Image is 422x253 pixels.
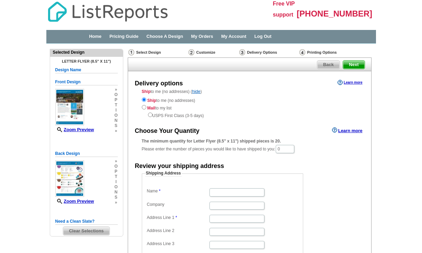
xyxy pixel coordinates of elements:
[188,49,239,56] div: Customize
[147,188,209,194] label: Name
[128,49,134,55] img: Select Design
[114,200,117,205] span: »
[55,218,118,225] h5: Need a Clean Slate?
[114,118,117,123] span: n
[332,127,363,133] a: Learn more
[338,80,362,85] a: Learn more
[147,106,155,110] strong: Mail
[128,88,371,119] div: to me (no addresses) ( )
[147,34,183,39] a: Choose A Design
[55,89,84,125] img: small-thumb.jpg
[114,103,117,108] span: t
[142,138,357,144] div: The minimum quantity for Letter Flyer (8.5" x 11") shipped pieces is 20.
[192,89,201,94] a: hide
[114,113,117,118] span: o
[135,127,199,136] div: Choose Your Quantity
[114,108,117,113] span: i
[343,61,364,69] span: Next
[114,92,117,97] span: o
[114,164,117,169] span: o
[142,111,357,119] div: USPS First Class (3-5 days)
[114,190,117,195] span: n
[50,49,123,55] div: Selected Design
[142,96,357,119] div: to me (no addresses) to my list
[142,89,151,94] strong: Ship
[191,34,213,39] a: My Orders
[55,127,94,132] a: Zoom Preview
[114,128,117,134] span: »
[135,79,183,88] div: Delivery options
[147,202,209,208] label: Company
[142,138,357,154] div: Please enter the number of pieces you would like to have shipped to you:
[55,160,84,197] img: small-thumb.jpg
[55,67,118,73] h5: Design Name
[114,179,117,185] span: i
[128,49,188,57] div: Select Design
[189,49,194,55] img: Customize
[147,98,156,103] strong: Ship
[110,34,139,39] a: Pricing Guide
[114,159,117,164] span: »
[55,79,118,85] h5: Front Design
[114,169,117,174] span: p
[147,241,209,247] label: Address Line 3
[221,34,246,39] a: My Account
[55,59,118,63] h4: Letter Flyer (8.5" x 11")
[147,228,209,234] label: Address Line 2
[55,199,94,204] a: Zoom Preview
[273,1,295,18] span: Free VIP support
[114,97,117,103] span: p
[135,162,224,171] div: Review your shipping address
[317,60,340,69] a: Back
[63,227,110,235] span: Clear Selections
[114,123,117,128] span: s
[89,34,101,39] a: Home
[299,49,305,55] img: Printing Options & Summary
[114,195,117,200] span: s
[114,185,117,190] span: o
[55,150,118,157] h5: Back Design
[299,49,360,56] div: Printing Options
[239,49,299,57] div: Delivery Options
[114,174,117,179] span: t
[297,9,372,18] span: [PHONE_NUMBER]
[254,34,272,39] a: Log Out
[114,87,117,92] span: »
[145,170,182,177] legend: Shipping Address
[239,49,245,55] img: Delivery Options
[147,215,209,221] label: Address Line 1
